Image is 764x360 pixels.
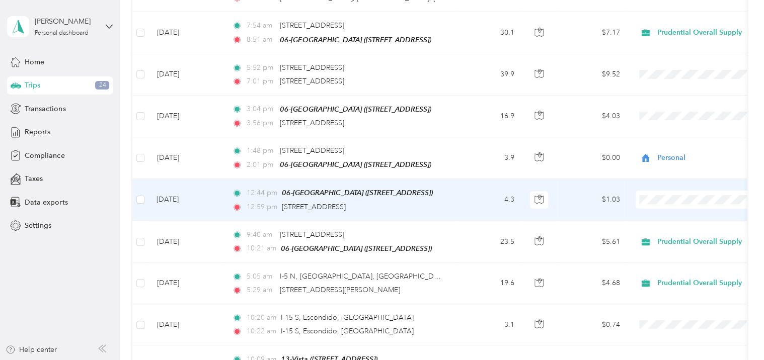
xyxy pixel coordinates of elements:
[455,12,522,54] td: 30.1
[280,77,344,85] span: [STREET_ADDRESS]
[455,263,522,304] td: 19.6
[35,16,98,27] div: [PERSON_NAME]
[247,202,277,213] span: 12:59 pm
[280,21,344,30] span: [STREET_ADDRESS]
[657,236,749,247] span: Prudential Overall Supply
[557,263,628,304] td: $4.68
[657,152,749,163] span: Personal
[282,203,346,211] span: [STREET_ADDRESS]
[280,230,344,239] span: [STREET_ADDRESS]
[657,27,749,38] span: Prudential Overall Supply
[247,34,275,45] span: 8:51 am
[25,197,67,208] span: Data exports
[148,221,224,263] td: [DATE]
[247,159,275,170] span: 2:01 pm
[148,12,224,54] td: [DATE]
[148,179,224,221] td: [DATE]
[455,304,522,345] td: 3.1
[455,221,522,263] td: 23.5
[247,188,277,199] span: 12:44 pm
[280,119,344,127] span: [STREET_ADDRESS]
[148,263,224,304] td: [DATE]
[247,62,275,73] span: 5:52 pm
[455,179,522,221] td: 4.3
[247,326,276,337] span: 10:22 am
[247,20,275,31] span: 7:54 am
[247,118,275,129] span: 3:56 pm
[282,189,433,197] span: 06-[GEOGRAPHIC_DATA] ([STREET_ADDRESS])
[148,304,224,345] td: [DATE]
[247,104,275,115] span: 3:04 pm
[25,173,43,184] span: Taxes
[557,304,628,345] td: $0.74
[247,285,275,296] span: 5:29 am
[25,127,50,137] span: Reports
[657,278,749,289] span: Prudential Overall Supply
[455,96,522,137] td: 16.9
[25,150,64,161] span: Compliance
[25,104,65,114] span: Transactions
[281,313,414,322] span: I-15 S, Escondido, [GEOGRAPHIC_DATA]
[557,96,628,137] td: $4.03
[6,344,57,355] button: Help center
[280,286,400,294] span: [STREET_ADDRESS][PERSON_NAME]
[280,105,431,113] span: 06-[GEOGRAPHIC_DATA] ([STREET_ADDRESS])
[247,229,275,240] span: 9:40 am
[25,220,51,231] span: Settings
[247,271,275,282] span: 5:05 am
[557,12,628,54] td: $7.17
[247,76,275,87] span: 7:01 pm
[281,327,414,335] span: I-15 S, Escondido, [GEOGRAPHIC_DATA]
[280,146,344,155] span: [STREET_ADDRESS]
[557,54,628,96] td: $9.52
[247,312,276,323] span: 10:20 am
[95,81,109,90] span: 24
[280,63,344,72] span: [STREET_ADDRESS]
[35,30,89,36] div: Personal dashboard
[25,80,40,91] span: Trips
[280,272,448,281] span: I-5 N, [GEOGRAPHIC_DATA], [GEOGRAPHIC_DATA]
[148,54,224,96] td: [DATE]
[557,179,628,221] td: $1.03
[280,36,431,44] span: 06-[GEOGRAPHIC_DATA] ([STREET_ADDRESS])
[557,137,628,179] td: $0.00
[455,137,522,179] td: 3.9
[455,54,522,96] td: 39.9
[247,243,276,254] span: 10:21 am
[281,244,432,252] span: 06-[GEOGRAPHIC_DATA] ([STREET_ADDRESS])
[557,221,628,263] td: $5.61
[708,304,764,360] iframe: Everlance-gr Chat Button Frame
[148,96,224,137] td: [DATE]
[280,160,431,168] span: 06-[GEOGRAPHIC_DATA] ([STREET_ADDRESS])
[148,137,224,179] td: [DATE]
[247,145,275,156] span: 1:48 pm
[25,57,44,67] span: Home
